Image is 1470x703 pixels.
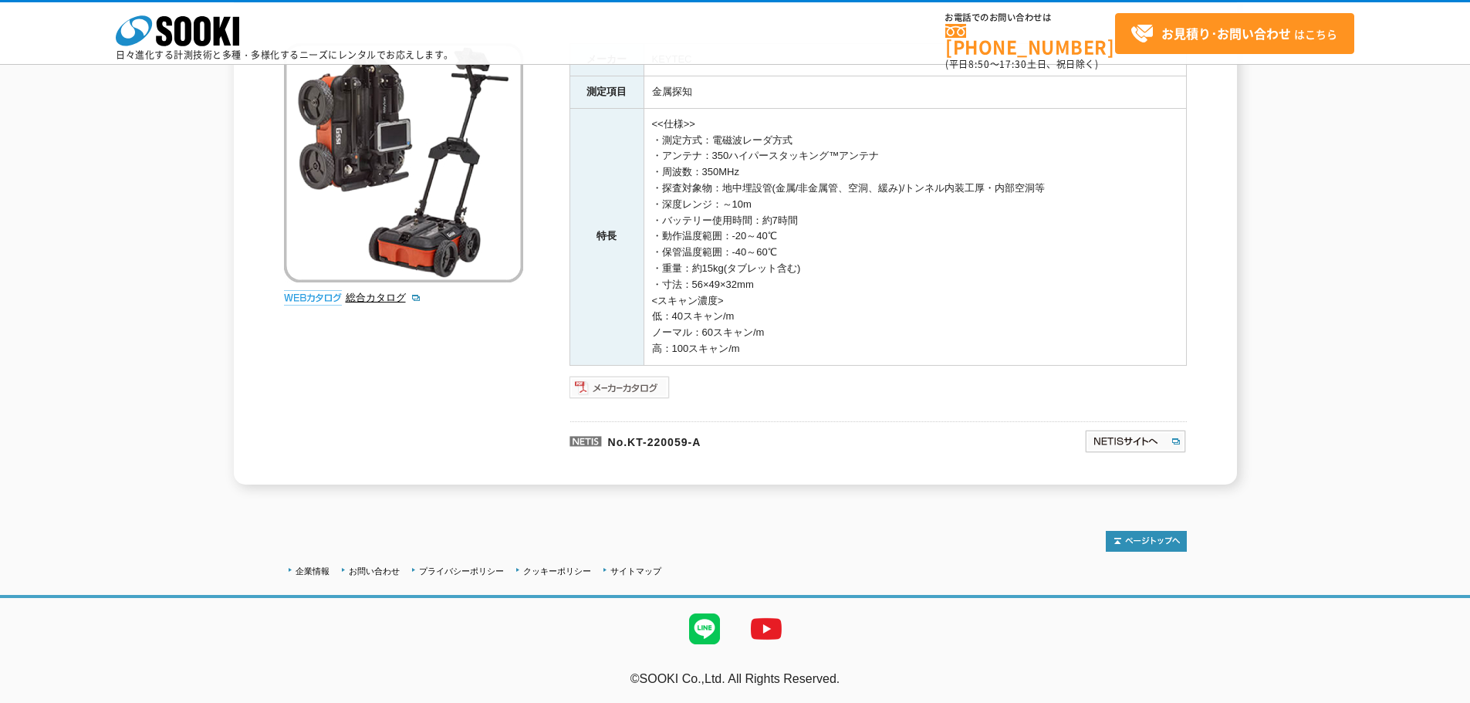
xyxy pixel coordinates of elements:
a: お見積り･お問い合わせはこちら [1115,13,1354,54]
img: YouTube [735,598,797,660]
td: 金属探知 [644,76,1186,108]
a: 企業情報 [296,566,329,576]
img: トップページへ [1106,531,1187,552]
th: 測定項目 [569,76,644,108]
a: プライバシーポリシー [419,566,504,576]
a: [PHONE_NUMBER] [945,24,1115,56]
img: LINE [674,598,735,660]
td: <<仕様>> ・測定方式：電磁波レーダ方式 ・アンテナ：350ハイパースタッキング™アンテナ ・周波数：350MHz ・探査対象物：地中埋設管(金属/非金属管、空洞、緩み)/トンネル内装工厚・内... [644,108,1186,365]
span: お電話でのお問い合わせは [945,13,1115,22]
a: サイトマップ [610,566,661,576]
span: (平日 ～ 土日、祝日除く) [945,57,1098,71]
span: 17:30 [999,57,1027,71]
span: 8:50 [968,57,990,71]
p: No.KT-220059-A [569,421,935,458]
a: お問い合わせ [349,566,400,576]
strong: お見積り･お問い合わせ [1161,24,1291,42]
img: webカタログ [284,290,342,306]
img: 地下埋設管探査地中レーダ ユーティリティスキャンスマートTL [284,43,523,282]
span: はこちら [1130,22,1337,46]
a: クッキーポリシー [523,566,591,576]
img: メーカーカタログ [569,375,671,400]
img: NETISサイトへ [1084,429,1187,454]
a: テストMail [1411,688,1470,701]
p: 日々進化する計測技術と多種・多様化するニーズにレンタルでお応えします。 [116,50,454,59]
a: 総合カタログ [346,292,421,303]
a: メーカーカタログ [569,385,671,397]
th: 特長 [569,108,644,365]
